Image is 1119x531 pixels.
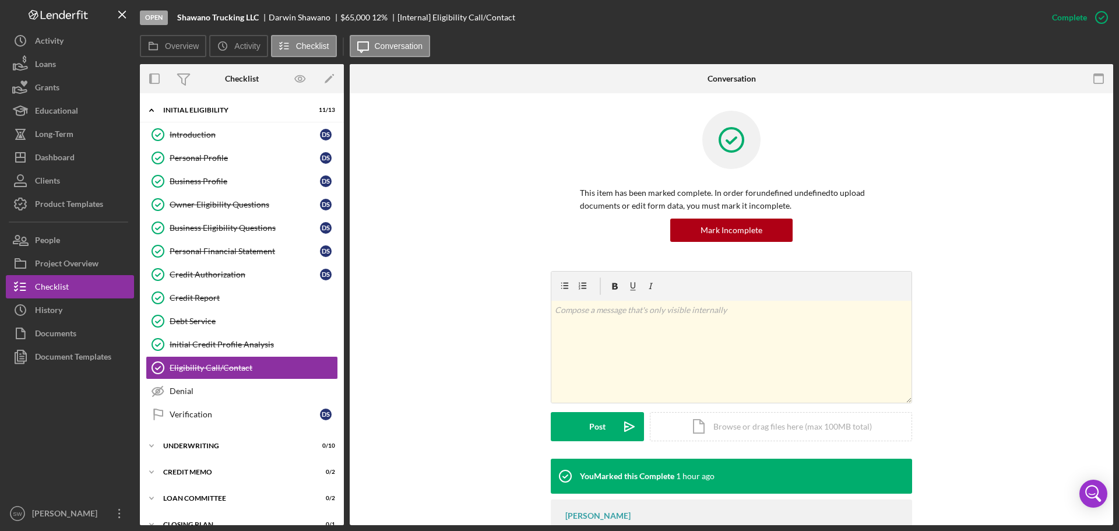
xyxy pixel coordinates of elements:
button: Activity [209,35,268,57]
button: Long-Term [6,122,134,146]
div: D S [320,199,332,210]
div: Business Eligibility Questions [170,223,320,233]
div: Eligibility Call/Contact [170,363,337,372]
a: Eligibility Call/Contact [146,356,338,379]
div: 12 % [372,13,388,22]
div: Complete [1052,6,1087,29]
a: Personal Financial StatementDS [146,240,338,263]
div: [PERSON_NAME] [565,511,631,521]
div: Open Intercom Messenger [1079,480,1107,508]
a: Owner Eligibility QuestionsDS [146,193,338,216]
div: Long-Term [35,122,73,149]
div: 0 / 1 [314,521,335,528]
button: Grants [6,76,134,99]
button: SW[PERSON_NAME] [6,502,134,525]
div: 0 / 10 [314,442,335,449]
label: Checklist [296,41,329,51]
div: Denial [170,386,337,396]
button: Educational [6,99,134,122]
div: Credit Report [170,293,337,303]
button: Checklist [6,275,134,298]
button: Document Templates [6,345,134,368]
span: $65,000 [340,12,370,22]
div: Personal Financial Statement [170,247,320,256]
div: Loans [35,52,56,79]
div: D S [320,222,332,234]
button: Product Templates [6,192,134,216]
div: Verification [170,410,320,419]
div: People [35,228,60,255]
button: Post [551,412,644,441]
div: Debt Service [170,317,337,326]
div: 0 / 2 [314,469,335,476]
div: 0 / 2 [314,495,335,502]
a: Initial Credit Profile Analysis [146,333,338,356]
div: [PERSON_NAME] [29,502,105,528]
a: Credit AuthorizationDS [146,263,338,286]
button: History [6,298,134,322]
div: 11 / 13 [314,107,335,114]
div: You Marked this Complete [580,472,674,481]
b: Shawano Trucking LLC [177,13,259,22]
a: VerificationDS [146,403,338,426]
button: Documents [6,322,134,345]
div: Initial Credit Profile Analysis [170,340,337,349]
button: Checklist [271,35,337,57]
div: Checklist [225,74,259,83]
button: Project Overview [6,252,134,275]
div: Business Profile [170,177,320,186]
time: 2025-10-06 16:09 [676,472,715,481]
label: Activity [234,41,260,51]
div: CLOSING PLAN [163,521,306,528]
a: IntroductionDS [146,123,338,146]
button: Clients [6,169,134,192]
button: Mark Incomplete [670,219,793,242]
text: SW [13,511,22,517]
div: LOAN COMMITTEE [163,495,306,502]
div: UNDERWRITING [163,442,306,449]
div: CREDIT MEMO [163,469,306,476]
div: D S [320,129,332,140]
button: Conversation [350,35,431,57]
a: Denial [146,379,338,403]
div: Checklist [35,275,69,301]
button: Overview [140,35,206,57]
div: D S [320,269,332,280]
label: Overview [165,41,199,51]
div: Activity [35,29,64,55]
div: Mark Incomplete [701,219,762,242]
div: D S [320,152,332,164]
button: Dashboard [6,146,134,169]
div: D S [320,175,332,187]
a: Business ProfileDS [146,170,338,193]
p: This item has been marked complete. In order for undefined undefined to upload documents or edit ... [580,187,883,213]
button: People [6,228,134,252]
a: Business Eligibility QuestionsDS [146,216,338,240]
div: Educational [35,99,78,125]
div: Introduction [170,130,320,139]
div: Credit Authorization [170,270,320,279]
a: Debt Service [146,310,338,333]
div: Owner Eligibility Questions [170,200,320,209]
div: Conversation [708,74,756,83]
label: Conversation [375,41,423,51]
button: Loans [6,52,134,76]
button: Activity [6,29,134,52]
div: Post [589,412,606,441]
div: Project Overview [35,252,98,278]
div: Open [140,10,168,25]
div: Documents [35,322,76,348]
div: Product Templates [35,192,103,219]
div: D S [320,245,332,257]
